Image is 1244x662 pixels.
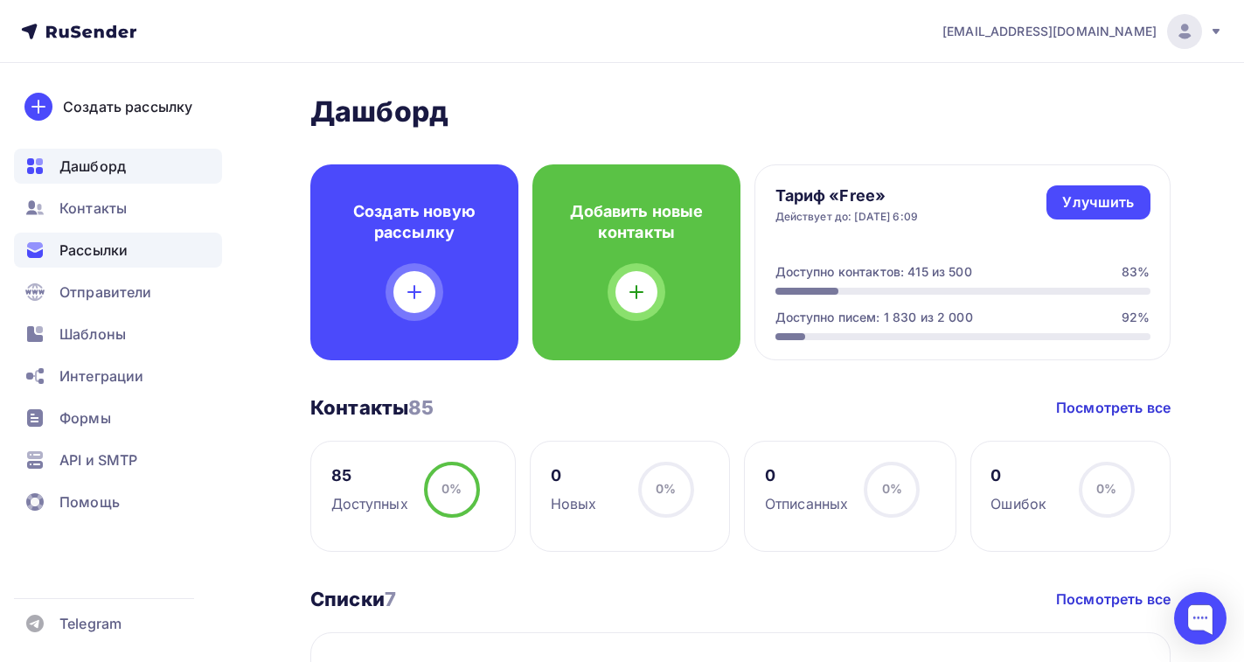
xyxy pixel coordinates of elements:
a: Посмотреть все [1056,589,1171,610]
div: Доступных [331,493,408,514]
a: Шаблоны [14,317,222,352]
a: Посмотреть все [1056,397,1171,418]
span: Интеграции [59,366,143,387]
h4: Создать новую рассылку [338,201,490,243]
span: Формы [59,408,111,429]
span: 85 [408,396,434,419]
div: 85 [331,465,408,486]
a: Рассылки [14,233,222,268]
div: Улучшить [1062,192,1134,213]
h3: Контакты [310,395,434,420]
div: 92% [1122,309,1150,326]
span: 0% [656,481,676,496]
div: 0 [551,465,597,486]
a: Формы [14,401,222,436]
h2: Дашборд [310,94,1171,129]
span: 0% [441,481,462,496]
a: Контакты [14,191,222,226]
div: Отписанных [765,493,848,514]
h4: Тариф «Free» [775,185,919,206]
span: Контакты [59,198,127,219]
span: 0% [1096,481,1116,496]
span: Рассылки [59,240,128,261]
span: Помощь [59,491,120,512]
div: Ошибок [990,493,1046,514]
a: Отправители [14,275,222,310]
a: Улучшить [1046,185,1150,220]
span: Отправители [59,282,152,303]
span: API и SMTP [59,449,137,470]
span: Шаблоны [59,324,126,345]
a: Дашборд [14,149,222,184]
div: Создать рассылку [63,96,192,117]
span: 7 [385,588,396,610]
div: Действует до: [DATE] 6:09 [775,210,919,224]
div: Доступно контактов: 415 из 500 [775,263,972,281]
div: 0 [765,465,848,486]
a: [EMAIL_ADDRESS][DOMAIN_NAME] [942,14,1223,49]
span: Дашборд [59,156,126,177]
h4: Добавить новые контакты [560,201,712,243]
div: Новых [551,493,597,514]
span: 0% [882,481,902,496]
span: Telegram [59,613,122,634]
div: Доступно писем: 1 830 из 2 000 [775,309,973,326]
span: [EMAIL_ADDRESS][DOMAIN_NAME] [942,23,1157,40]
div: 0 [990,465,1046,486]
div: 83% [1122,263,1150,281]
h3: Списки [310,587,396,611]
